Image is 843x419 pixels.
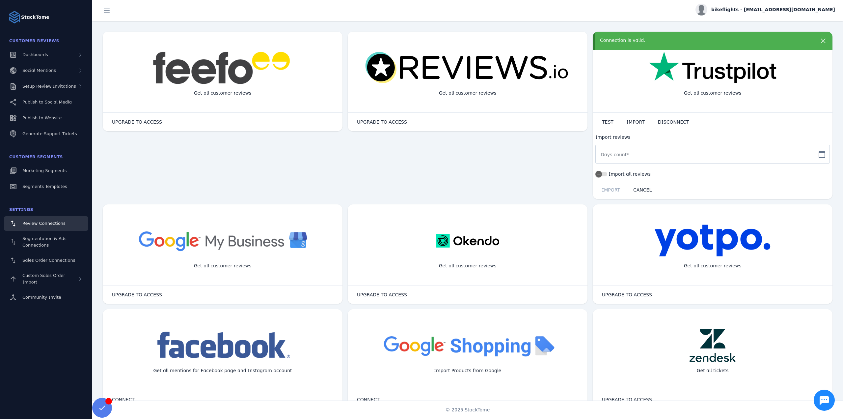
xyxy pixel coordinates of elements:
[658,120,689,124] span: DISCONNECT
[22,68,56,73] span: Social Mentions
[4,95,88,109] a: Publish to Social Media
[654,224,771,257] img: yotpo.png
[9,155,63,159] span: Customer Segments
[595,134,830,141] div: Import reviews
[446,406,490,413] span: © 2025 StackTome
[600,37,804,44] div: Connection is valid.
[679,257,747,275] div: Get all customer reviews
[379,329,556,362] img: googleshopping.png
[22,84,76,89] span: Setup Review Invitations
[602,120,613,124] span: TEST
[602,397,652,402] span: UPGRADE TO ACCESS
[627,183,658,196] button: CANCEL
[627,120,645,124] span: IMPORT
[21,14,49,21] strong: StackTome
[22,52,48,57] span: Dashboards
[692,362,734,379] div: Get all tickets
[601,152,627,157] mat-label: Days count
[4,216,88,231] a: Review Connections
[434,84,502,102] div: Get all customer reviews
[595,393,659,406] button: UPGRADE TO ACCESS
[357,120,407,124] span: UPGRADE TO ACCESS
[189,257,257,275] div: Get all customer reviews
[4,179,88,194] a: Segments Templates
[153,329,293,362] img: facebook.png
[436,224,499,257] img: okendo.webp
[429,362,506,379] div: Import Products from Google
[22,295,61,300] span: Community Invite
[152,51,293,84] img: feefo.png
[112,120,162,124] span: UPGRADE TO ACCESS
[595,288,659,301] button: UPGRADE TO ACCESS
[112,397,135,402] span: CONNECT
[357,292,407,297] span: UPGRADE TO ACCESS
[620,115,651,129] button: IMPORT
[4,253,88,268] a: Sales Order Connections
[22,273,65,284] span: Custom Sales Order Import
[4,127,88,141] a: Generate Support Tickets
[690,329,736,362] img: zendesk.png
[9,207,33,212] span: Settings
[602,292,652,297] span: UPGRADE TO ACCESS
[434,257,502,275] div: Get all customer reviews
[695,4,707,15] img: profile.jpg
[817,37,830,50] button: more
[649,51,776,84] img: trustpilot.png
[350,393,386,406] button: CONNECT
[4,232,88,252] a: Segmentation & Ads Connections
[22,184,67,189] span: Segments Templates
[148,362,297,379] div: Get all mentions for Facebook page and Instagram account
[22,258,75,263] span: Sales Order Connections
[350,288,414,301] button: UPGRADE TO ACCESS
[22,131,77,136] span: Generate Support Tickets
[595,115,620,129] button: TEST
[711,6,835,13] span: bikeflights - [EMAIL_ADDRESS][DOMAIN_NAME]
[105,288,169,301] button: UPGRADE TO ACCESS
[4,164,88,178] a: Marketing Segments
[4,111,88,125] a: Publish to Website
[365,51,570,84] img: reviewsio.svg
[814,150,830,158] mat-icon: calendar_today
[695,4,835,15] button: bikeflights - [EMAIL_ADDRESS][DOMAIN_NAME]
[350,115,414,129] button: UPGRADE TO ACCESS
[9,39,59,43] span: Customer Reviews
[22,115,62,120] span: Publish to Website
[357,397,380,402] span: CONNECT
[22,100,72,105] span: Publish to Social Media
[607,170,651,178] label: Import all reviews
[679,84,747,102] div: Get all customer reviews
[22,168,67,173] span: Marketing Segments
[4,290,88,305] a: Community Invite
[8,11,21,24] img: Logo image
[105,115,169,129] button: UPGRADE TO ACCESS
[22,221,66,226] span: Review Connections
[651,115,696,129] button: DISCONNECT
[189,84,257,102] div: Get all customer reviews
[633,188,652,192] span: CANCEL
[112,292,162,297] span: UPGRADE TO ACCESS
[134,224,311,257] img: googlebusiness.png
[22,236,67,248] span: Segmentation & Ads Connections
[105,393,141,406] button: CONNECT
